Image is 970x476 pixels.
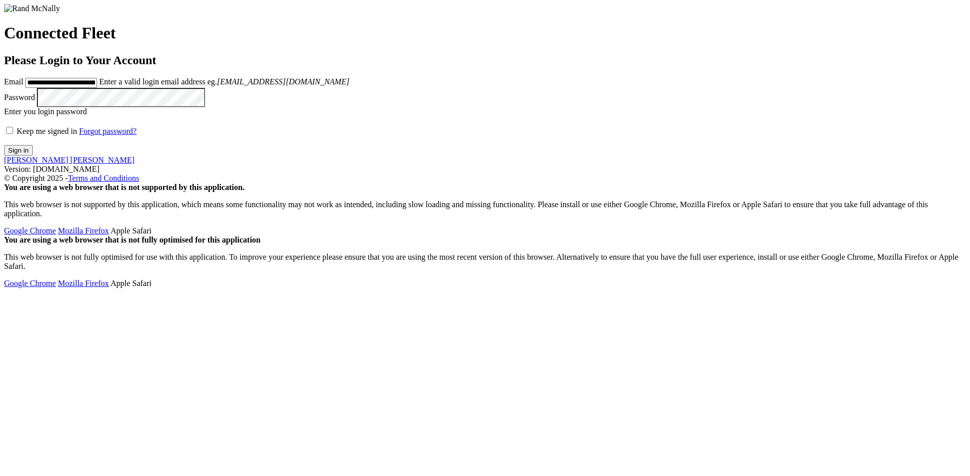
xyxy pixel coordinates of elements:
[4,54,966,67] h2: Please Login to Your Account
[4,4,966,156] form: main
[4,4,60,13] img: Rand McNally
[4,279,56,288] a: Google Chrome
[4,235,261,244] strong: You are using a web browser that is not fully optimised for this application
[111,226,152,235] span: Safari
[4,200,966,218] p: This web browser is not supported by this application, which means some functionality may not wor...
[4,145,33,156] button: Sign in
[58,279,109,288] a: Mozilla Firefox
[4,174,966,183] div: © Copyright 2025 -
[4,156,134,164] a: [PERSON_NAME] [PERSON_NAME]
[99,77,349,86] span: Enter a valid login email address eg.
[4,226,56,235] a: Google Chrome
[79,127,137,135] a: Forgot password?
[4,165,966,174] div: Version: [DOMAIN_NAME]
[111,279,152,288] span: Safari
[4,93,35,102] label: Password
[4,77,23,86] label: Email
[4,253,966,271] p: This web browser is not fully optimised for use with this application. To improve your experience...
[4,183,245,192] strong: You are using a web browser that is not supported by this application.
[58,226,109,235] a: Mozilla Firefox
[4,24,966,42] h1: Connected Fleet
[4,107,87,116] span: Enter you login password
[6,127,13,134] input: Keep me signed in
[17,127,77,135] span: Keep me signed in
[68,174,139,182] a: Terms and Conditions
[217,77,349,86] em: [EMAIL_ADDRESS][DOMAIN_NAME]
